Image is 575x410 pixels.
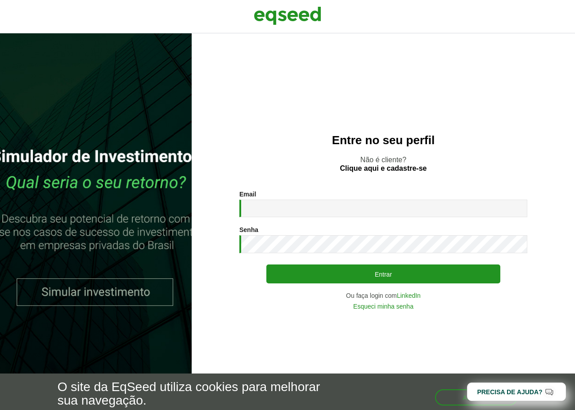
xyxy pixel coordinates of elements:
p: Não é cliente? [210,155,557,173]
a: Clique aqui e cadastre-se [340,165,427,172]
label: Email [239,191,256,197]
div: Ou faça login com [239,292,527,299]
h5: O site da EqSeed utiliza cookies para melhorar sua navegação. [58,380,333,408]
img: EqSeed Logo [254,5,321,27]
button: Entrar [266,264,500,283]
button: Aceitar [435,389,518,405]
label: Senha [239,227,258,233]
a: Esqueci minha senha [353,303,413,310]
a: LinkedIn [397,292,421,299]
h2: Entre no seu perfil [210,134,557,147]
